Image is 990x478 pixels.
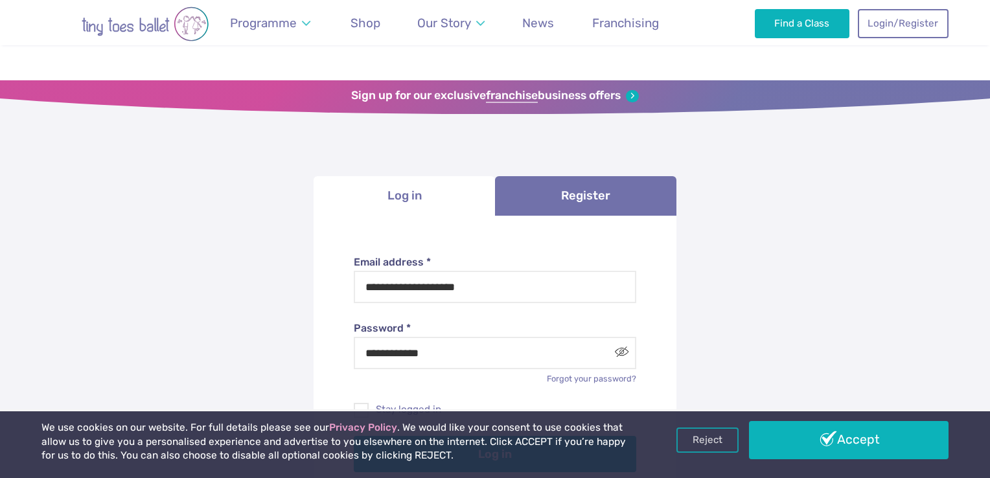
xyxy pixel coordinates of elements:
[522,16,554,30] span: News
[858,9,949,38] a: Login/Register
[486,89,538,103] strong: franchise
[417,16,471,30] span: Our Story
[329,422,397,433] a: Privacy Policy
[586,8,665,38] a: Franchising
[41,421,631,463] p: We use cookies on our website. For full details please see our . We would like your consent to us...
[224,8,316,38] a: Programme
[351,89,638,103] a: Sign up for our exclusivefranchisebusiness offers
[354,403,637,416] label: Stay logged in
[749,421,949,459] a: Accept
[354,321,637,336] label: Password *
[41,6,249,41] img: tiny toes ballet
[516,8,560,38] a: News
[676,427,739,452] a: Reject
[755,9,850,38] a: Find a Class
[592,16,659,30] span: Franchising
[547,374,636,383] a: Forgot your password?
[230,16,297,30] span: Programme
[495,176,676,216] a: Register
[613,344,630,361] button: Toggle password visibility
[411,8,491,38] a: Our Story
[354,255,637,269] label: Email address *
[344,8,386,38] a: Shop
[351,16,380,30] span: Shop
